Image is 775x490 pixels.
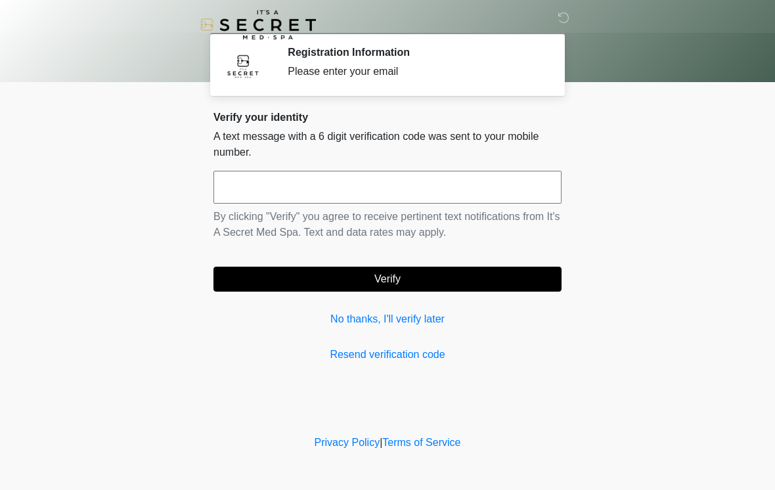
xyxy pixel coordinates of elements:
a: No thanks, I'll verify later [213,311,562,327]
a: | [380,437,382,448]
p: By clicking "Verify" you agree to receive pertinent text notifications from It's A Secret Med Spa... [213,209,562,240]
div: Please enter your email [288,64,542,79]
h2: Verify your identity [213,111,562,123]
h2: Registration Information [288,46,542,58]
a: Resend verification code [213,347,562,363]
a: Privacy Policy [315,437,380,448]
img: Agent Avatar [223,46,263,85]
button: Verify [213,267,562,292]
img: It's A Secret Med Spa Logo [200,10,316,39]
a: Terms of Service [382,437,460,448]
p: A text message with a 6 digit verification code was sent to your mobile number. [213,129,562,160]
